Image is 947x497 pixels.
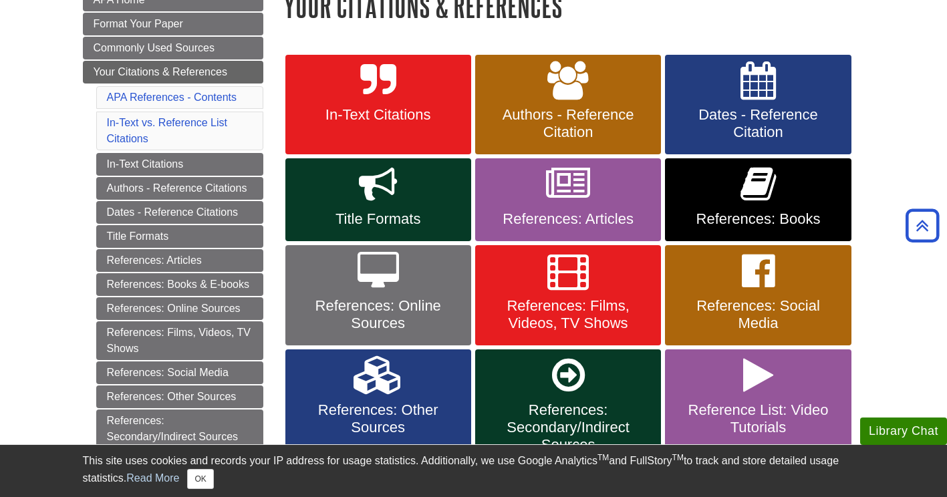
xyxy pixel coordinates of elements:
[107,117,228,144] a: In-Text vs. Reference List Citations
[675,401,841,436] span: Reference List: Video Tutorials
[96,297,263,320] a: References: Online Sources
[126,472,179,484] a: Read More
[96,409,263,448] a: References: Secondary/Indirect Sources
[285,158,471,241] a: Title Formats
[860,418,947,445] button: Library Chat
[107,92,237,103] a: APA References - Contents
[96,153,263,176] a: In-Text Citations
[96,385,263,408] a: References: Other Sources
[96,361,263,384] a: References: Social Media
[485,401,651,454] span: References: Secondary/Indirect Sources
[675,297,841,332] span: References: Social Media
[83,37,263,59] a: Commonly Used Sources
[295,210,461,228] span: Title Formats
[475,245,661,345] a: References: Films, Videos, TV Shows
[475,55,661,155] a: Authors - Reference Citation
[665,245,851,345] a: References: Social Media
[665,55,851,155] a: Dates - Reference Citation
[665,349,851,467] a: Reference List: Video Tutorials
[96,249,263,272] a: References: Articles
[295,106,461,124] span: In-Text Citations
[94,18,183,29] span: Format Your Paper
[83,13,263,35] a: Format Your Paper
[96,225,263,248] a: Title Formats
[285,55,471,155] a: In-Text Citations
[295,401,461,436] span: References: Other Sources
[96,177,263,200] a: Authors - Reference Citations
[83,453,865,489] div: This site uses cookies and records your IP address for usage statistics. Additionally, we use Goo...
[675,210,841,228] span: References: Books
[485,210,651,228] span: References: Articles
[83,61,263,84] a: Your Citations & References
[96,201,263,224] a: Dates - Reference Citations
[285,349,471,467] a: References: Other Sources
[96,273,263,296] a: References: Books & E-books
[665,158,851,241] a: References: Books
[485,297,651,332] span: References: Films, Videos, TV Shows
[285,245,471,345] a: References: Online Sources
[94,66,227,77] span: Your Citations & References
[187,469,213,489] button: Close
[475,158,661,241] a: References: Articles
[675,106,841,141] span: Dates - Reference Citation
[485,106,651,141] span: Authors - Reference Citation
[597,453,609,462] sup: TM
[901,216,944,234] a: Back to Top
[672,453,684,462] sup: TM
[94,42,215,53] span: Commonly Used Sources
[475,349,661,467] a: References: Secondary/Indirect Sources
[295,297,461,332] span: References: Online Sources
[96,321,263,360] a: References: Films, Videos, TV Shows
